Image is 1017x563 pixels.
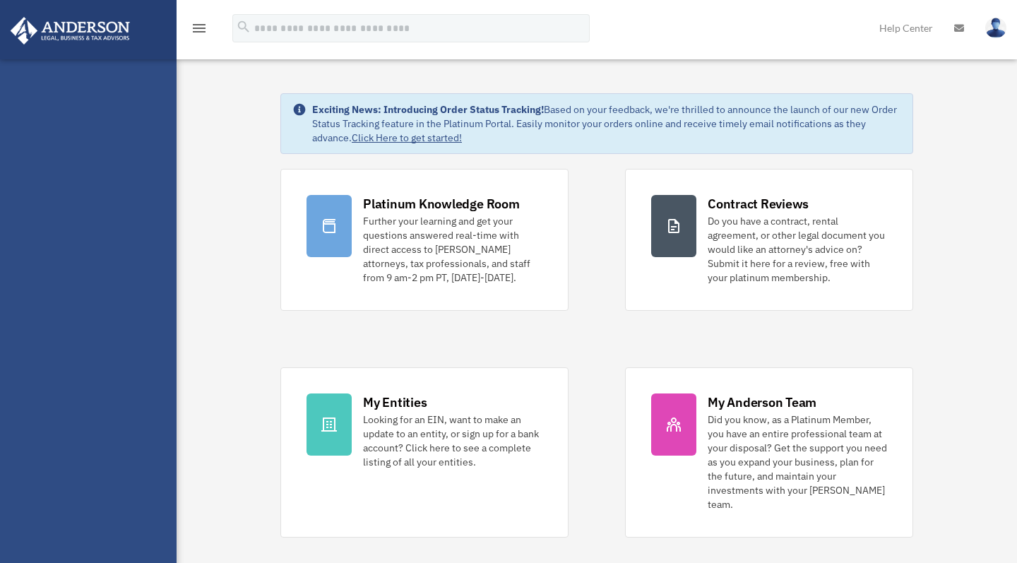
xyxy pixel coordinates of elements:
a: My Entities Looking for an EIN, want to make an update to an entity, or sign up for a bank accoun... [280,367,569,538]
a: Click Here to get started! [352,131,462,144]
i: menu [191,20,208,37]
a: My Anderson Team Did you know, as a Platinum Member, you have an entire professional team at your... [625,367,913,538]
div: Did you know, as a Platinum Member, you have an entire professional team at your disposal? Get th... [708,413,887,511]
div: Based on your feedback, we're thrilled to announce the launch of our new Order Status Tracking fe... [312,102,901,145]
img: User Pic [985,18,1006,38]
div: Platinum Knowledge Room [363,195,520,213]
div: Contract Reviews [708,195,809,213]
div: Do you have a contract, rental agreement, or other legal document you would like an attorney's ad... [708,214,887,285]
a: Contract Reviews Do you have a contract, rental agreement, or other legal document you would like... [625,169,913,311]
strong: Exciting News: Introducing Order Status Tracking! [312,103,544,116]
a: menu [191,25,208,37]
div: My Anderson Team [708,393,816,411]
div: My Entities [363,393,427,411]
a: Platinum Knowledge Room Further your learning and get your questions answered real-time with dire... [280,169,569,311]
div: Further your learning and get your questions answered real-time with direct access to [PERSON_NAM... [363,214,542,285]
i: search [236,19,251,35]
div: Looking for an EIN, want to make an update to an entity, or sign up for a bank account? Click her... [363,413,542,469]
img: Anderson Advisors Platinum Portal [6,17,134,45]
